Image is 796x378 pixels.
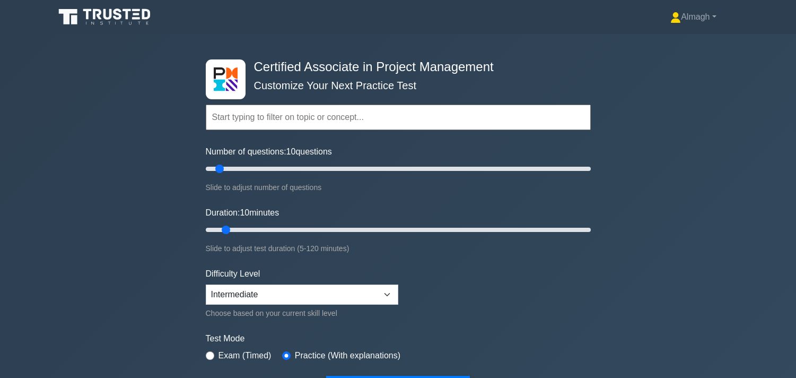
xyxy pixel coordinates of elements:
label: Practice (With explanations) [295,349,400,362]
label: Duration: minutes [206,207,279,219]
label: Difficulty Level [206,268,260,280]
input: Start typing to filter on topic or concept... [206,105,591,130]
div: Slide to adjust number of questions [206,181,591,194]
h4: Certified Associate in Project Management [250,59,539,75]
label: Exam (Timed) [218,349,272,362]
label: Test Mode [206,332,591,345]
span: 10 [286,147,296,156]
label: Number of questions: questions [206,145,332,158]
a: Almagh [645,6,741,28]
div: Slide to adjust test duration (5-120 minutes) [206,242,591,255]
span: 10 [240,208,249,217]
div: Choose based on your current skill level [206,307,398,320]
